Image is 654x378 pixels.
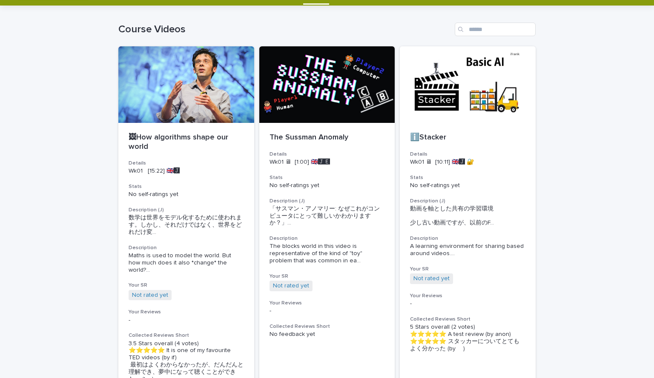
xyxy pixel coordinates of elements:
span: 動画を軸とした共有の学習環境 少し古い動画ですが、以前のF ... [410,205,525,227]
span: 数学は世界をモデル化するために使われます。しかし、それだけではなく、世界をどれだけ変 ... [129,214,244,236]
p: The Sussman Anomaly [270,133,385,142]
h3: Description [410,235,525,242]
a: Not rated yet [132,292,168,299]
p: - [270,307,385,315]
p: No self-ratings yet [270,182,385,189]
h3: Stats [129,183,244,190]
h3: Your Reviews [270,300,385,307]
h3: Details [270,151,385,158]
h3: Description [129,244,244,251]
h3: Your Reviews [410,293,525,299]
h3: Collected Reviews Short [270,323,385,330]
h3: Description (J) [129,207,244,213]
span: Maths is used to model the world. But how much does it also *change* the world? ... [129,252,244,273]
div: 「サスマン・アノマリー: なぜこれがコンピュータにとって難しいかわかりますか？」 この動画に登場するブロックの世界は、初期のAI研究でよく見られた「おもちゃ」のように身近な問題の代表です。 サス... [270,205,385,227]
h3: Your Reviews [129,309,244,315]
p: 5 Stars overall (2 votes) ⭐️⭐️⭐️⭐️⭐️ A test review (by anon) ⭐️⭐️⭐️⭐️⭐️ スタッカーについてとてもよく分かった (by ) [410,324,525,352]
input: Search [455,23,536,36]
span: 「サスマン・アノマリー: なぜこれがコンピュータにとって難しいかわかりますか？」 ... [270,205,385,227]
a: Not rated yet [413,275,450,282]
div: 数学は世界をモデル化するために使われます。しかし、それだけではなく、世界をどれだけ変えているのでしょうか。 ブラックボックス」という言葉を耳にすることがありますが、これは実際には理解できない方法... [129,214,244,236]
p: Wk01 [15:22] 🇬🇧🅹️ [129,168,244,175]
h3: Collected Reviews Short [410,316,525,323]
h3: Description (J) [270,198,385,205]
a: Not rated yet [273,282,309,290]
div: 動画を軸とした共有の学習環境 少し古い動画ですが、以前のFUNのクラスシステム「manaba」をご覧いただけます。 0:00 Stackerを用いる理由 0:52 講義の検索方法 1:09 学習... [410,205,525,227]
h3: Description [270,235,385,242]
p: ℹ️Stacker [410,133,525,142]
span: A learning environment for sharing based around videos. ... [410,243,525,257]
h3: Collected Reviews Short [129,332,244,339]
h3: Description (J) [410,198,525,205]
span: The blocks world in this video is representative of the kind of "toy" problem that was common in ... [270,243,385,264]
h1: Course Videos [118,23,451,36]
p: Wk01 🖥 [1:00] 🇬🇧🅹️🅴️ [270,159,385,166]
h3: Details [410,151,525,158]
h3: Stats [270,174,385,181]
h3: Your SR [129,282,244,289]
h3: Your SR [270,273,385,280]
p: No self-ratings yet [410,182,525,189]
div: Maths is used to model the world. But how much does it also *change* the world? You will hear the... [129,252,244,273]
p: No feedback yet [270,331,385,338]
p: - [129,317,244,324]
h3: Your SR [410,266,525,273]
h3: Details [129,160,244,167]
h3: Stats [410,174,525,181]
p: 🖼How algorithms shape our world [129,133,244,151]
div: A learning environment for sharing based around videos. The video is a little old, and you can se... [410,243,525,257]
p: No self-ratings yet [129,191,244,198]
p: - [410,300,525,307]
p: Wk01 🖥 [10:11] 🇬🇧🅹️ 🔐 [410,159,525,166]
